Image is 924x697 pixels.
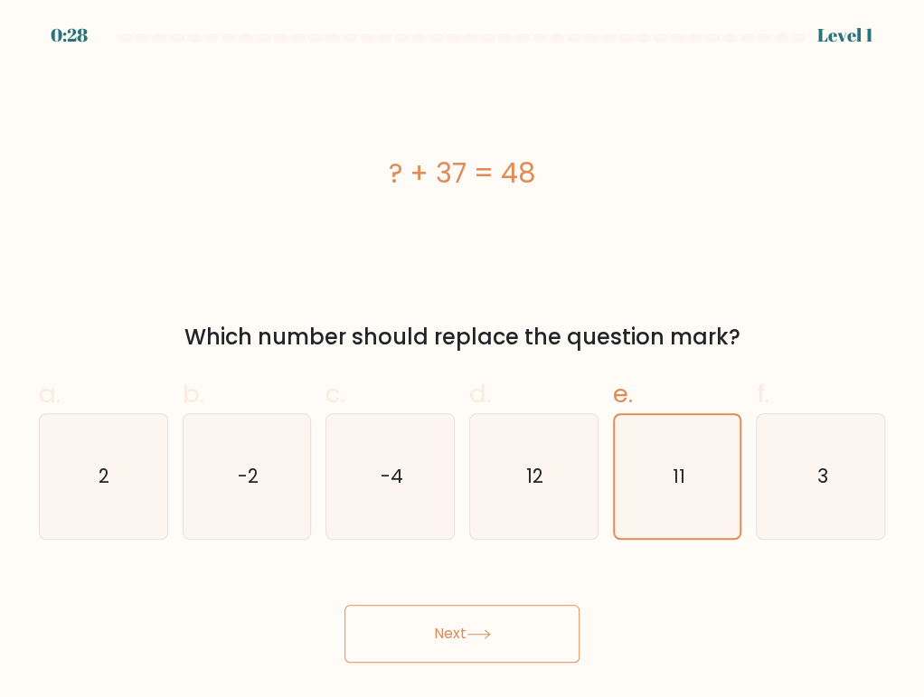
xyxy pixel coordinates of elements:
[50,321,874,353] div: Which number should replace the question mark?
[381,463,403,489] text: -4
[325,376,345,411] span: c.
[39,153,885,193] div: ? + 37 = 48
[816,463,827,489] text: 3
[183,376,204,411] span: b.
[613,376,633,411] span: e.
[39,376,61,411] span: a.
[469,376,491,411] span: d.
[526,463,543,489] text: 12
[51,22,88,49] div: 0:28
[238,463,259,489] text: -2
[99,463,110,489] text: 2
[344,605,580,663] button: Next
[756,376,768,411] span: f.
[672,464,684,489] text: 11
[817,22,873,49] div: Level 1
